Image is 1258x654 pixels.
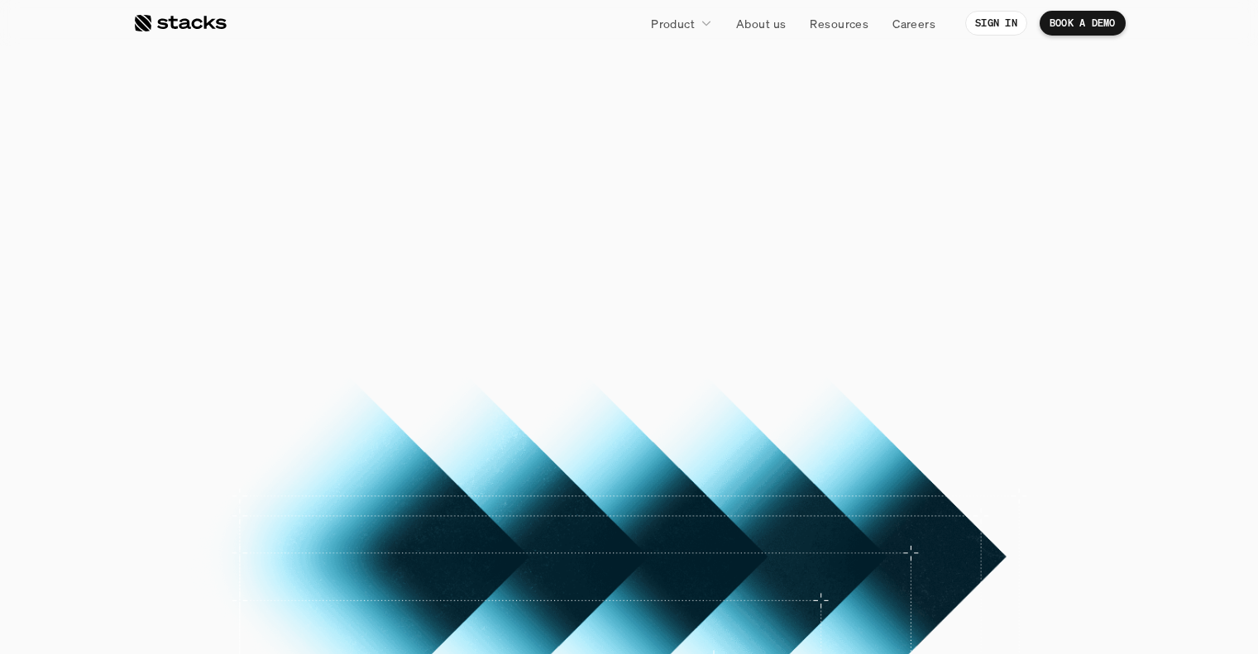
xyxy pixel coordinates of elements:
[413,315,845,388] p: Let Stacks take over your repetitive accounting tasks. Our AI-native tools reconcile and transact...
[892,15,935,32] p: Careers
[400,217,859,289] span: reconciliations
[965,11,1027,36] a: SIGN IN
[883,8,945,38] a: Careers
[726,8,796,38] a: About us
[800,8,878,38] a: Resources
[557,399,701,438] a: BOOK A DEMO
[1050,17,1116,29] p: BOOK A DEMO
[810,15,868,32] p: Resources
[445,147,813,218] span: AI-powered
[585,407,674,429] p: BOOK A DEMO
[1040,11,1126,36] a: BOOK A DEMO
[651,15,695,32] p: Product
[736,15,786,32] p: About us
[975,17,1017,29] p: SIGN IN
